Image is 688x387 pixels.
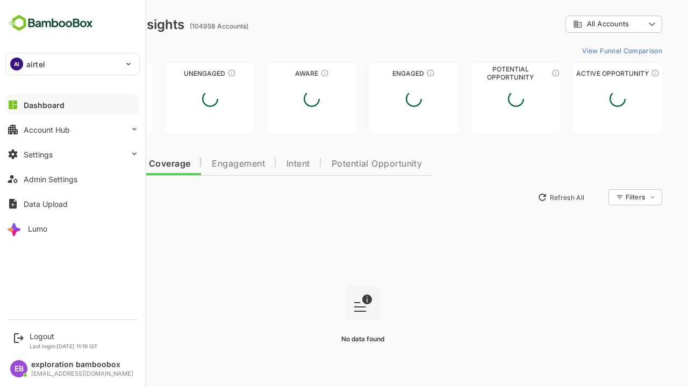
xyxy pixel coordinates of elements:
[5,218,140,239] button: Lumo
[30,343,98,349] p: Last login: [DATE] 11:19 IST
[28,224,47,233] div: Lumo
[535,69,625,77] div: Active Opportunity
[5,193,140,214] button: Data Upload
[613,69,622,77] div: These accounts have open opportunities which might be at any of the Sales Stages
[304,335,347,343] span: No data found
[549,20,591,28] span: All Accounts
[332,69,421,77] div: Engaged
[128,69,217,77] div: Unengaged
[294,160,385,168] span: Potential Opportunity
[30,332,98,341] div: Logout
[5,168,140,190] button: Admin Settings
[588,193,607,201] div: Filters
[10,360,27,377] div: EB
[587,188,625,207] div: Filters
[389,69,397,77] div: These accounts are warm, further nurturing would qualify them to MQAs
[24,175,77,184] div: Admin Settings
[174,160,227,168] span: Engagement
[535,19,607,29] div: All Accounts
[528,14,625,35] div: All Accounts
[26,69,115,77] div: Unreached
[540,42,625,59] button: View Funnel Comparison
[24,101,64,110] div: Dashboard
[26,59,45,70] p: airtel
[514,69,522,77] div: These accounts are MQAs and can be passed on to Inside Sales
[31,360,133,369] div: exploration bamboobox
[24,125,70,134] div: Account Hub
[5,119,140,140] button: Account Hub
[31,370,133,377] div: [EMAIL_ADDRESS][DOMAIN_NAME]
[283,69,291,77] div: These accounts have just entered the buying cycle and need further nurturing
[249,160,273,168] span: Intent
[26,17,147,32] div: Dashboard Insights
[88,69,96,77] div: These accounts have not been engaged with for a defined time period
[10,58,23,70] div: AI
[230,69,319,77] div: Aware
[24,150,53,159] div: Settings
[190,69,198,77] div: These accounts have not shown enough engagement and need nurturing
[152,22,214,30] ag: (104958 Accounts)
[5,94,140,116] button: Dashboard
[6,53,139,75] div: AIairtel
[434,69,523,77] div: Potential Opportunity
[37,160,153,168] span: Data Quality and Coverage
[5,13,96,33] img: BambooboxFullLogoMark.5f36c76dfaba33ec1ec1367b70bb1252.svg
[495,189,551,206] button: Refresh All
[5,144,140,165] button: Settings
[26,188,104,207] button: New Insights
[24,199,68,209] div: Data Upload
